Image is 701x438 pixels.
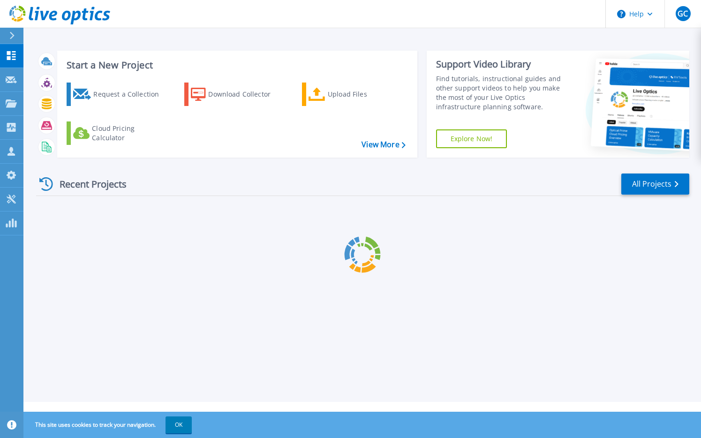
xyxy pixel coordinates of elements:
[302,83,407,106] a: Upload Files
[362,140,405,149] a: View More
[67,121,171,145] a: Cloud Pricing Calculator
[36,173,139,196] div: Recent Projects
[166,416,192,433] button: OK
[678,10,688,17] span: GC
[92,124,167,143] div: Cloud Pricing Calculator
[436,129,507,148] a: Explore Now!
[67,83,171,106] a: Request a Collection
[436,58,568,70] div: Support Video Library
[67,60,405,70] h3: Start a New Project
[26,416,192,433] span: This site uses cookies to track your navigation.
[621,174,689,195] a: All Projects
[93,85,168,104] div: Request a Collection
[208,85,283,104] div: Download Collector
[436,74,568,112] div: Find tutorials, instructional guides and other support videos to help you make the most of your L...
[184,83,289,106] a: Download Collector
[328,85,403,104] div: Upload Files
